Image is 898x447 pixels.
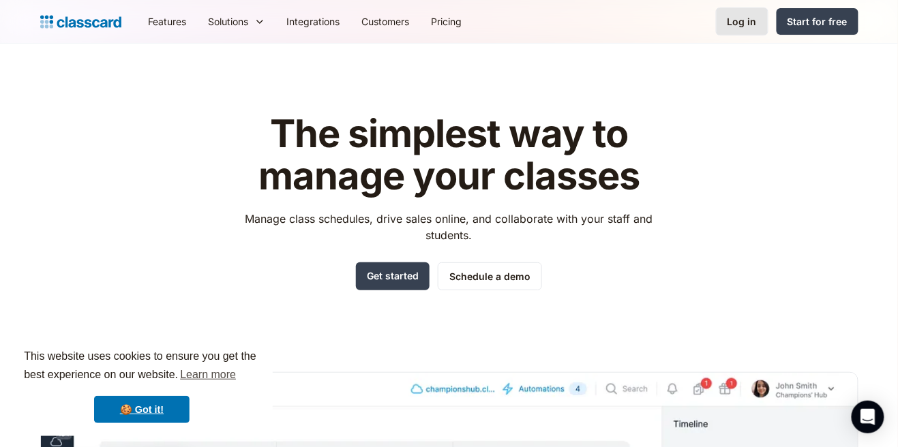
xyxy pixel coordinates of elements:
span: This website uses cookies to ensure you get the best experience on our website. [24,348,260,385]
h1: The simplest way to manage your classes [233,113,665,197]
a: Start for free [777,8,858,35]
div: Log in [728,14,757,29]
a: Get started [356,262,430,290]
a: learn more about cookies [178,365,238,385]
a: Features [138,6,198,37]
a: Log in [716,7,768,35]
a: dismiss cookie message [94,396,190,423]
div: Start for free [788,14,848,29]
a: Pricing [421,6,473,37]
p: Manage class schedules, drive sales online, and collaborate with your staff and students. [233,211,665,243]
div: Solutions [209,14,249,29]
a: Schedule a demo [438,262,542,290]
div: Open Intercom Messenger [852,401,884,433]
div: Solutions [198,6,276,37]
a: home [40,12,121,31]
a: Customers [351,6,421,37]
div: cookieconsent [11,335,273,436]
a: Integrations [276,6,351,37]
